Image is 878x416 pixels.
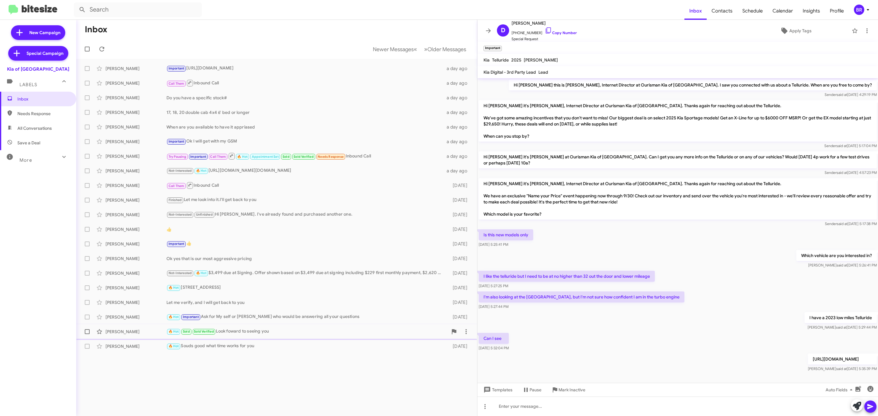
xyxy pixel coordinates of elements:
span: Not-Interested [169,169,192,173]
span: [DATE] 5:32:04 PM [479,346,509,350]
span: Important [190,155,206,159]
div: [DATE] [445,285,472,291]
span: All Conversations [17,125,52,131]
div: a day ago [445,80,472,86]
a: Contacts [707,2,737,20]
div: Ask for My self or [PERSON_NAME] who would be answering all your questions [166,313,445,320]
div: [DATE] [445,270,472,276]
h1: Inbox [85,25,107,34]
div: Ok I will get with my GSM [166,138,445,145]
a: Schedule [737,2,768,20]
p: Hi [PERSON_NAME] it's [PERSON_NAME] at Ourisman Kia of [GEOGRAPHIC_DATA]. Can I get you any more ... [479,151,877,168]
span: 🔥 Hot [169,315,179,319]
span: 🔥 Hot [196,271,206,275]
div: [PERSON_NAME] [105,139,166,145]
div: [PERSON_NAME] [105,95,166,101]
div: [DATE] [445,256,472,262]
span: said at [837,221,848,226]
div: [PERSON_NAME] [105,80,166,86]
div: [PERSON_NAME] [105,109,166,115]
div: [PERSON_NAME] [105,65,166,72]
span: Inbox [684,2,707,20]
span: Important [169,139,184,143]
span: Auto Fields [826,384,855,395]
span: [PERSON_NAME] [DATE] 5:35:39 PM [808,366,877,371]
a: Insights [798,2,825,20]
div: Inbound Call [166,79,445,87]
span: Sold Verified [294,155,314,159]
div: Kia of [GEOGRAPHIC_DATA] [7,66,69,72]
nav: Page navigation example [369,43,470,55]
div: [PERSON_NAME] [105,168,166,174]
div: [PERSON_NAME] [105,124,166,130]
div: [PERSON_NAME] [105,197,166,203]
a: Copy Number [545,30,577,35]
span: « [414,45,417,53]
button: BR [849,5,871,15]
div: a day ago [445,168,472,174]
p: Is this new models only [479,229,533,240]
span: Important [169,66,184,70]
a: Profile [825,2,849,20]
span: Labels [20,82,37,87]
p: Hi [PERSON_NAME] this is [PERSON_NAME], Internet Director at Ourisman Kia of [GEOGRAPHIC_DATA]. I... [509,79,877,90]
button: Apply Tags [742,25,849,36]
div: [PERSON_NAME] [105,314,166,320]
span: 2025 [511,57,521,63]
div: [PERSON_NAME] [105,329,166,335]
div: Do you have a specific stock# [166,95,445,101]
div: Let me verify, and I will get back to you [166,299,445,305]
span: Call Them [210,155,226,159]
div: [URL][DOMAIN_NAME][DOMAIN_NAME] [166,167,445,174]
div: [PERSON_NAME] [105,343,166,349]
div: a day ago [445,109,472,115]
button: Next [420,43,470,55]
span: Important [169,242,184,246]
div: 👍 [166,226,445,232]
div: [STREET_ADDRESS] [166,284,445,291]
small: Important [484,46,502,51]
span: Special Request [512,36,577,42]
p: I have a 2023 low miles Telluride [805,312,877,323]
div: [DATE] [445,241,472,247]
span: [PHONE_NUMBER] [512,27,577,36]
span: said at [837,170,847,175]
input: Search [74,2,202,17]
div: Hi [PERSON_NAME]. I've already found and purchased another one. [166,211,445,218]
span: Older Messages [427,46,466,53]
button: Auto Fields [821,384,860,395]
span: 🔥 Hot [196,169,206,173]
div: [DATE] [445,226,472,232]
div: 👍 [166,240,445,247]
span: Not-Interested [169,213,192,217]
span: [DATE] 5:25:41 PM [479,242,508,247]
div: a day ago [445,95,472,101]
div: [DATE] [445,343,472,349]
p: Hi [PERSON_NAME] it's [PERSON_NAME], Internet Director at Ourisman Kia of [GEOGRAPHIC_DATA]. Than... [479,100,877,142]
span: D [501,26,505,35]
span: Inbox [17,96,69,102]
span: Sender [DATE] 4:57:23 PM [825,170,877,175]
a: Calendar [768,2,798,20]
div: BR [854,5,864,15]
div: [DATE] [445,314,472,320]
p: Can I see [479,333,509,344]
div: [DATE] [445,299,472,305]
div: [PERSON_NAME] [105,182,166,189]
span: Needs Response [318,155,344,159]
span: Kia [484,57,490,63]
span: 🔥 Hot [169,344,179,348]
p: Hi [PERSON_NAME] it's [PERSON_NAME], Internet Director at Ourisman Kia of [GEOGRAPHIC_DATA]. Than... [479,178,877,220]
span: Call Them [169,82,184,86]
span: Appointment Set [252,155,279,159]
div: [PERSON_NAME] [105,226,166,232]
div: [PERSON_NAME] [105,270,166,276]
div: [DATE] [445,212,472,218]
span: Sold [183,330,190,333]
span: Mark Inactive [559,384,585,395]
div: [URL][DOMAIN_NAME] [166,65,445,72]
span: said at [836,366,847,371]
span: 🔥 Hot [169,286,179,290]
